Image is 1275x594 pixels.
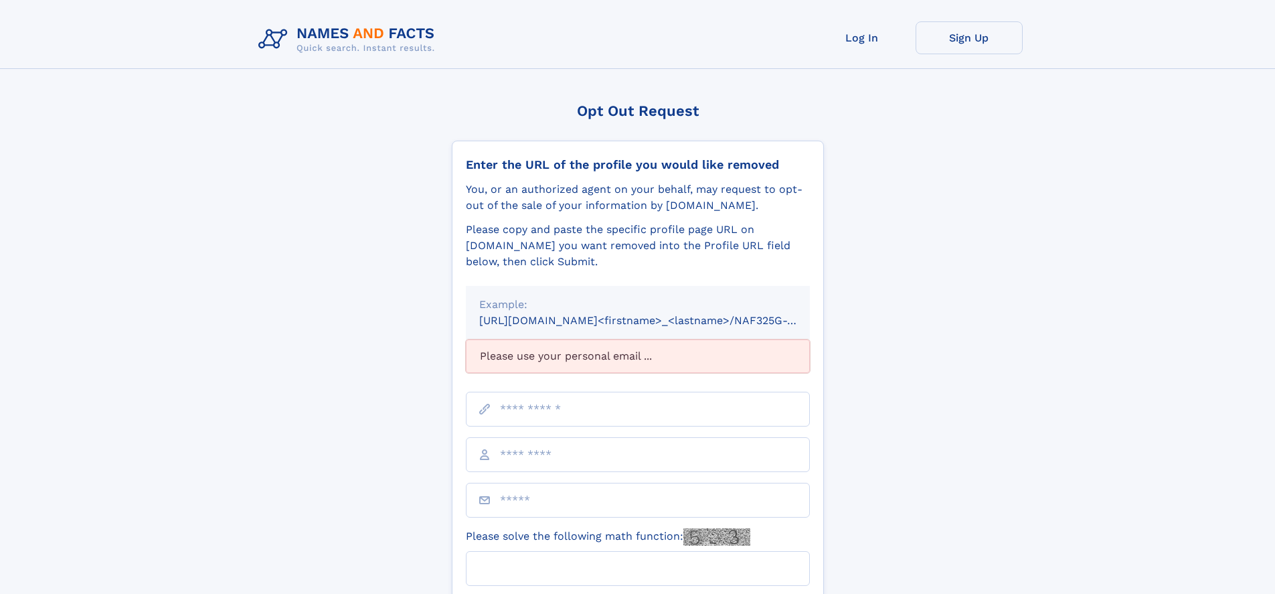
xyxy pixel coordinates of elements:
div: Please use your personal email ... [466,340,810,373]
a: Log In [809,21,916,54]
div: Enter the URL of the profile you would like removed [466,157,810,172]
div: Example: [479,297,796,313]
a: Sign Up [916,21,1023,54]
img: Logo Names and Facts [253,21,446,58]
div: Please copy and paste the specific profile page URL on [DOMAIN_NAME] you want removed into the Pr... [466,222,810,270]
div: You, or an authorized agent on your behalf, may request to opt-out of the sale of your informatio... [466,181,810,214]
div: Opt Out Request [452,102,824,119]
label: Please solve the following math function: [466,528,750,546]
small: [URL][DOMAIN_NAME]<firstname>_<lastname>/NAF325G-xxxxxxxx [479,314,835,327]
